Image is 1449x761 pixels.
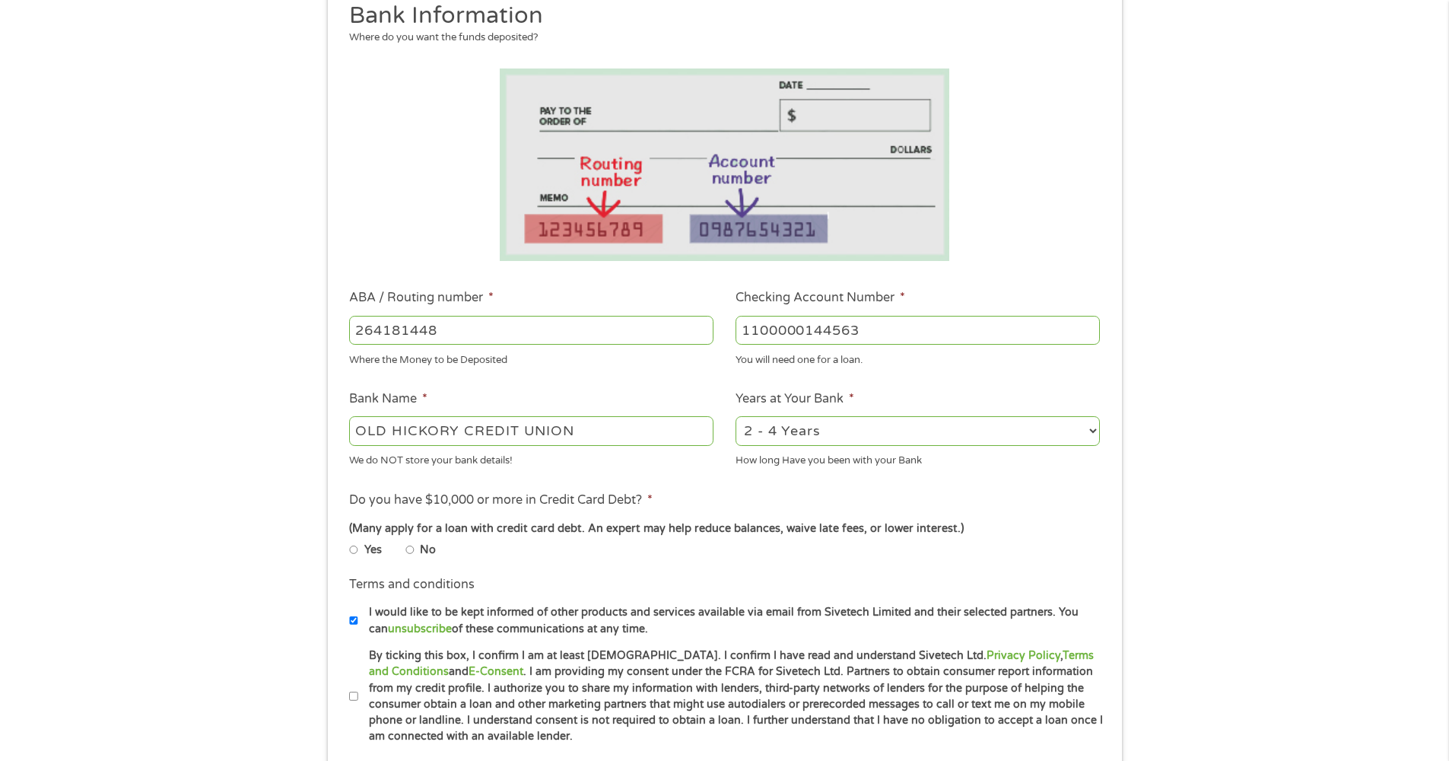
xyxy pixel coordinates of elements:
[736,316,1100,345] input: 345634636
[349,521,1099,537] div: (Many apply for a loan with credit card debt. An expert may help reduce balances, waive late fees...
[500,68,950,261] img: Routing number location
[364,542,382,559] label: Yes
[736,391,854,407] label: Years at Your Bank
[987,649,1060,662] a: Privacy Policy
[736,448,1100,469] div: How long Have you been with your Bank
[349,492,653,508] label: Do you have $10,000 or more in Credit Card Debt?
[349,348,713,368] div: Where the Money to be Deposited
[349,1,1088,31] h2: Bank Information
[736,348,1100,368] div: You will need one for a loan.
[349,391,427,407] label: Bank Name
[358,648,1104,745] label: By ticking this box, I confirm I am at least [DEMOGRAPHIC_DATA]. I confirm I have read and unders...
[349,577,475,593] label: Terms and conditions
[736,290,905,306] label: Checking Account Number
[349,290,494,306] label: ABA / Routing number
[358,604,1104,637] label: I would like to be kept informed of other products and services available via email from Sivetech...
[349,30,1088,46] div: Where do you want the funds deposited?
[420,542,436,559] label: No
[349,448,713,469] div: We do NOT store your bank details!
[349,316,713,345] input: 263177916
[388,622,452,635] a: unsubscribe
[469,665,523,678] a: E-Consent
